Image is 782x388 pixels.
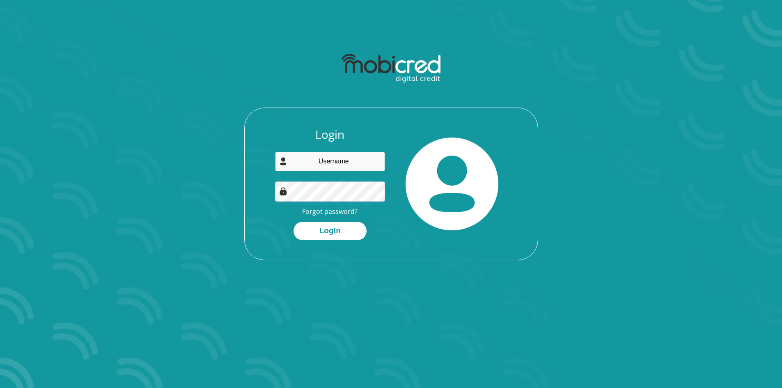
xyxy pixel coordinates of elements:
a: Forgot password? [302,207,358,216]
input: Username [275,152,385,172]
h3: Login [275,128,385,142]
img: user-icon image [279,157,287,165]
img: mobicred logo [342,54,440,83]
img: Image [279,187,287,195]
button: Login [294,222,367,240]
